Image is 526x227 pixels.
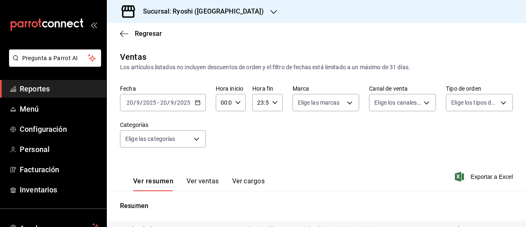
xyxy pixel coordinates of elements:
span: Regresar [135,30,162,37]
input: -- [136,99,140,106]
span: Personal [20,144,100,155]
label: Fecha [120,86,206,91]
a: Pregunta a Parrot AI [6,60,101,68]
span: Menú [20,103,100,115]
label: Hora fin [252,86,282,91]
input: ---- [177,99,191,106]
span: / [167,99,170,106]
span: Configuración [20,124,100,135]
div: navigation tabs [133,177,265,191]
label: Categorías [120,122,206,128]
button: Ver ventas [187,177,219,191]
label: Canal de venta [369,86,436,91]
span: / [134,99,136,106]
span: Elige las categorías [125,135,175,143]
span: Elige las marcas [298,98,340,107]
div: Los artículos listados no incluyen descuentos de orden y el filtro de fechas está limitado a un m... [120,63,513,72]
span: Elige los tipos de orden [451,98,498,107]
button: Exportar a Excel [457,172,513,182]
input: -- [126,99,134,106]
p: Resumen [120,201,513,211]
span: Elige los canales de venta [374,98,421,107]
button: Pregunta a Parrot AI [9,49,101,67]
span: Pregunta a Parrot AI [22,54,88,63]
span: Facturación [20,164,100,175]
div: Ventas [120,51,146,63]
input: -- [160,99,167,106]
label: Tipo de orden [446,86,513,91]
input: ---- [143,99,157,106]
span: - [157,99,159,106]
input: -- [170,99,174,106]
span: / [140,99,143,106]
button: Ver cargos [232,177,265,191]
label: Hora inicio [216,86,246,91]
button: open_drawer_menu [90,21,97,28]
button: Regresar [120,30,162,37]
span: / [174,99,177,106]
label: Marca [293,86,360,91]
h3: Sucursal: Ryoshi ([GEOGRAPHIC_DATA]) [136,7,264,16]
button: Ver resumen [133,177,173,191]
span: Reportes [20,83,100,94]
span: Inventarios [20,184,100,195]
